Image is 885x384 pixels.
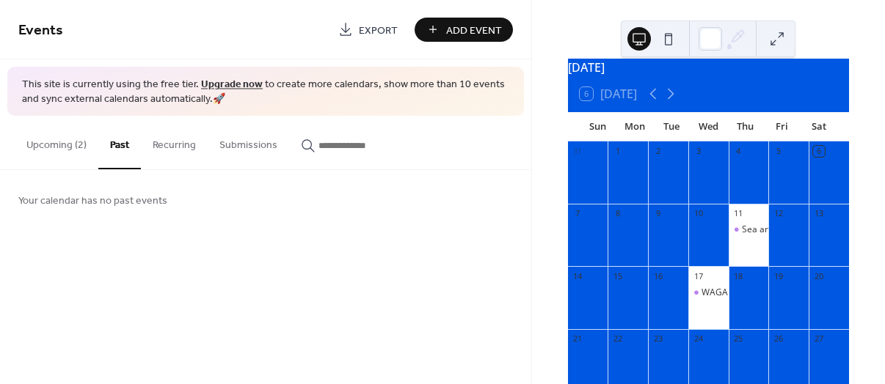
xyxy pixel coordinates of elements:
[22,78,509,106] span: This site is currently using the free tier. to create more calendars, show more than 10 events an...
[612,146,623,157] div: 1
[572,208,583,219] div: 7
[652,146,663,157] div: 2
[693,270,704,281] div: 17
[415,18,513,42] button: Add Event
[612,208,623,219] div: 8
[18,193,167,209] span: Your calendar has no past events
[141,116,208,168] button: Recurring
[733,208,744,219] div: 11
[764,112,801,141] div: Fri
[15,116,98,168] button: Upcoming (2)
[813,333,824,344] div: 27
[652,208,663,219] div: 9
[813,146,824,157] div: 6
[693,146,704,157] div: 3
[580,112,616,141] div: Sun
[616,112,653,141] div: Mon
[733,146,744,157] div: 4
[688,287,729,299] div: WAGA Meeting
[801,112,837,141] div: Sat
[773,270,784,281] div: 19
[327,18,409,42] a: Export
[813,208,824,219] div: 13
[359,23,398,38] span: Export
[726,112,763,141] div: Thu
[690,112,726,141] div: Wed
[208,116,289,168] button: Submissions
[201,75,263,95] a: Upgrade now
[446,23,502,38] span: Add Event
[572,270,583,281] div: 14
[693,333,704,344] div: 24
[813,270,824,281] div: 20
[729,224,769,236] div: Sea and Sussex Downs Labour Party
[693,208,704,219] div: 10
[733,333,744,344] div: 25
[652,333,663,344] div: 23
[773,208,784,219] div: 12
[98,116,141,169] button: Past
[733,270,744,281] div: 18
[612,333,623,344] div: 22
[572,333,583,344] div: 21
[652,270,663,281] div: 16
[773,333,784,344] div: 26
[773,146,784,157] div: 5
[653,112,690,141] div: Tue
[702,287,764,299] div: WAGA Meeting
[612,270,623,281] div: 15
[568,59,849,76] div: [DATE]
[18,16,63,45] span: Events
[572,146,583,157] div: 31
